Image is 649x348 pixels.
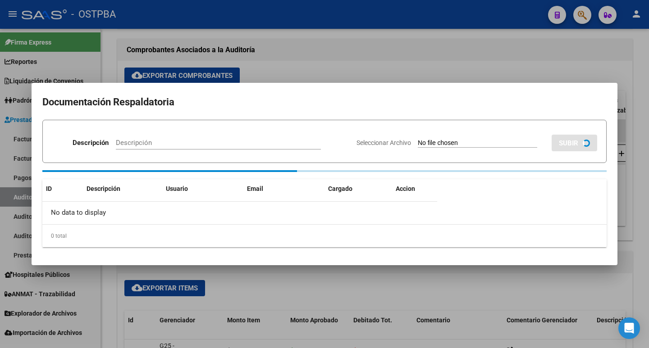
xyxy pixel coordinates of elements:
datatable-header-cell: Email [243,179,324,199]
button: SUBIR [552,135,597,151]
div: Open Intercom Messenger [618,317,640,339]
span: Cargado [328,185,352,192]
span: Seleccionar Archivo [356,139,411,146]
div: 0 total [42,225,607,247]
span: SUBIR [559,139,578,147]
span: Usuario [166,185,188,192]
h2: Documentación Respaldatoria [42,94,607,111]
p: Descripción [73,138,109,148]
span: Descripción [87,185,120,192]
span: ID [46,185,52,192]
div: No data to display [42,202,437,224]
span: Accion [396,185,415,192]
span: Email [247,185,263,192]
datatable-header-cell: ID [42,179,83,199]
datatable-header-cell: Cargado [324,179,392,199]
datatable-header-cell: Descripción [83,179,162,199]
datatable-header-cell: Usuario [162,179,243,199]
datatable-header-cell: Accion [392,179,437,199]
